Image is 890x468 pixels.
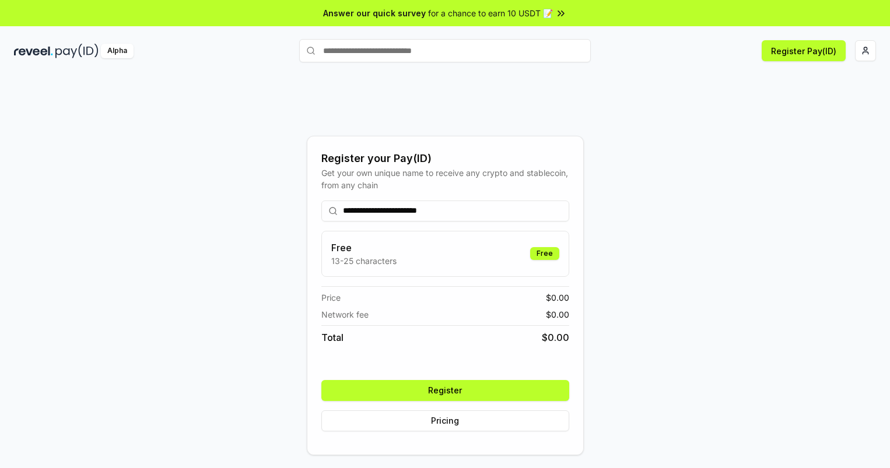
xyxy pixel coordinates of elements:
[55,44,99,58] img: pay_id
[321,150,569,167] div: Register your Pay(ID)
[546,291,569,304] span: $ 0.00
[321,380,569,401] button: Register
[321,330,344,344] span: Total
[530,247,559,260] div: Free
[546,308,569,321] span: $ 0.00
[101,44,134,58] div: Alpha
[331,255,397,267] p: 13-25 characters
[323,7,426,19] span: Answer our quick survey
[321,410,569,431] button: Pricing
[321,167,569,191] div: Get your own unique name to receive any crypto and stablecoin, from any chain
[321,291,341,304] span: Price
[14,44,53,58] img: reveel_dark
[321,308,369,321] span: Network fee
[542,330,569,344] span: $ 0.00
[762,40,846,61] button: Register Pay(ID)
[331,241,397,255] h3: Free
[428,7,553,19] span: for a chance to earn 10 USDT 📝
